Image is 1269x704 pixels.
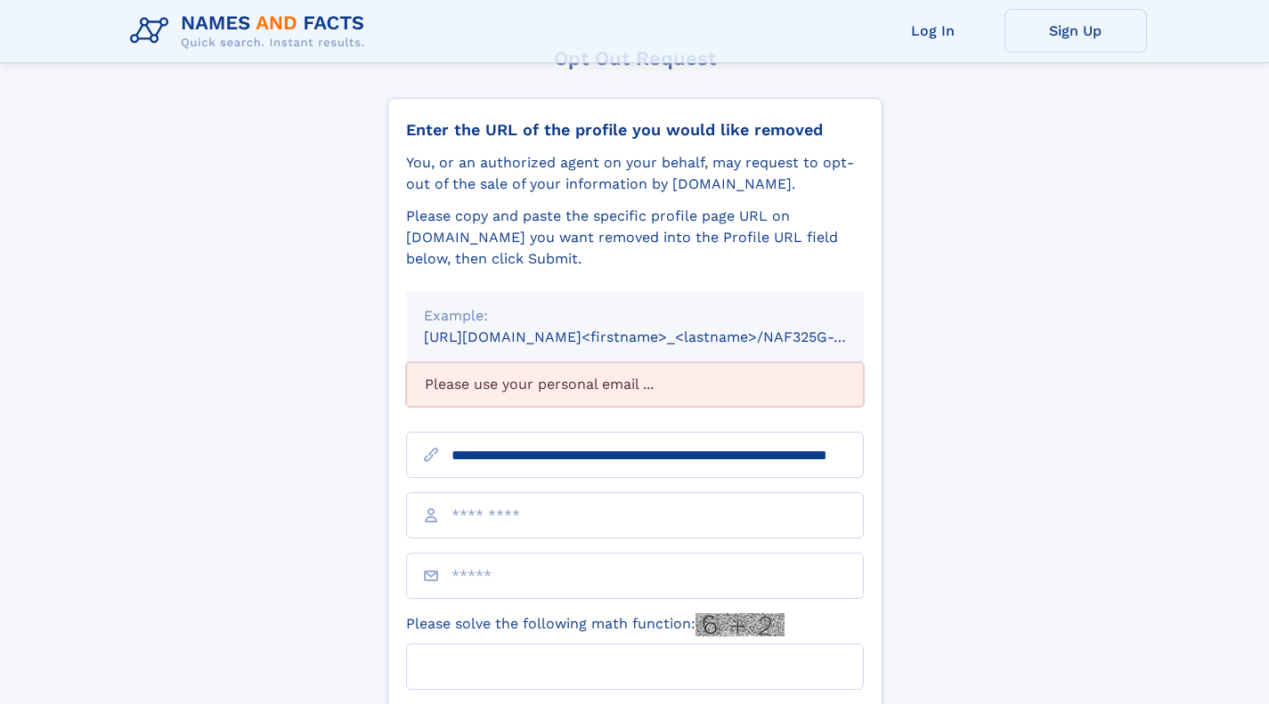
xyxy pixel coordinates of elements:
[123,7,379,55] img: Logo Names and Facts
[1005,9,1147,53] a: Sign Up
[424,305,846,327] div: Example:
[406,152,864,195] div: You, or an authorized agent on your behalf, may request to opt-out of the sale of your informatio...
[862,9,1005,53] a: Log In
[406,362,864,407] div: Please use your personal email ...
[424,328,898,345] small: [URL][DOMAIN_NAME]<firstname>_<lastname>/NAF325G-xxxxxxxx
[406,613,785,636] label: Please solve the following math function:
[406,120,864,140] div: Enter the URL of the profile you would like removed
[406,206,864,270] div: Please copy and paste the specific profile page URL on [DOMAIN_NAME] you want removed into the Pr...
